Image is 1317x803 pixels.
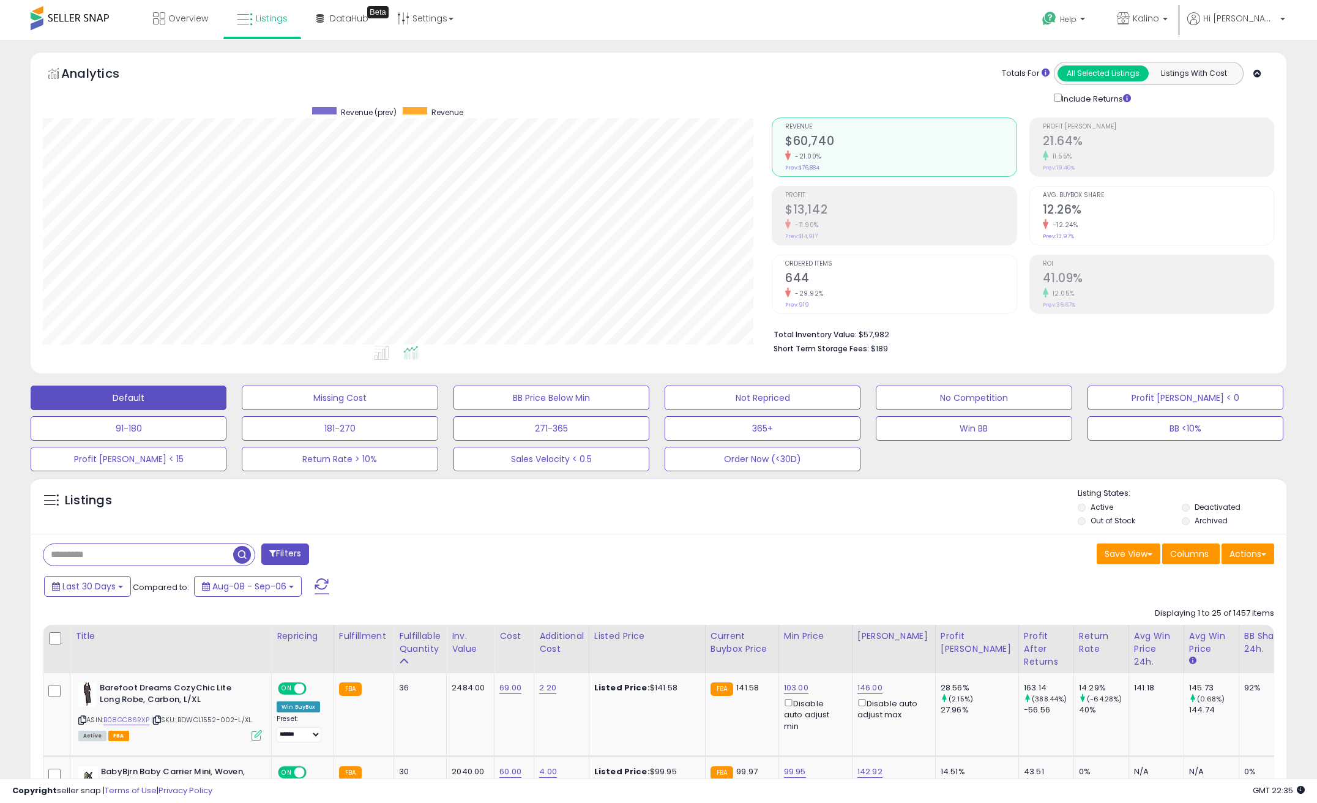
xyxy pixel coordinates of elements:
div: N/A [1134,766,1174,777]
span: Revenue [431,107,463,118]
small: 11.55% [1048,152,1072,161]
button: Profit [PERSON_NAME] < 15 [31,447,226,471]
h5: Analytics [61,65,143,85]
div: Preset: [277,715,324,742]
div: Cost [499,630,529,643]
span: All listings currently available for purchase on Amazon [78,731,106,741]
div: $141.58 [594,682,696,693]
b: Barefoot Dreams CozyChic Lite Long Robe, Carbon, L/XL [100,682,248,708]
a: 4.00 [539,766,557,778]
button: 91-180 [31,416,226,441]
h2: $60,740 [785,134,1016,151]
span: | SKU: BDWCL1552-002-L/XL. [151,715,253,725]
span: Columns [1170,548,1209,560]
button: Profit [PERSON_NAME] < 0 [1088,386,1283,410]
span: OFF [305,768,324,778]
div: 14.51% [941,766,1018,777]
span: Overview [168,12,208,24]
div: Repricing [277,630,329,643]
button: Order Now (<30D) [665,447,860,471]
span: 141.58 [736,682,759,693]
small: FBA [711,682,733,696]
button: Missing Cost [242,386,438,410]
h2: 41.09% [1043,271,1274,288]
small: -11.90% [791,220,819,230]
small: (0%) [1079,778,1096,788]
button: Filters [261,543,309,565]
div: Inv. value [452,630,489,655]
span: Avg. Buybox Share [1043,192,1274,199]
span: $189 [871,343,888,354]
label: Deactivated [1195,502,1241,512]
div: 28.56% [941,682,1018,693]
span: Profit [PERSON_NAME] [1043,124,1274,130]
div: 30 [399,766,437,777]
small: 12.05% [1048,289,1075,298]
b: Short Term Storage Fees: [774,343,869,354]
button: BB Price Below Min [453,386,649,410]
a: 99.95 [784,766,806,778]
strong: Copyright [12,785,57,796]
h5: Listings [65,492,112,509]
span: 99.97 [736,766,758,777]
div: ASIN: [78,682,262,739]
div: 145.73 [1189,682,1239,693]
div: 14.29% [1079,682,1129,693]
a: 103.00 [784,682,808,694]
button: Listings With Cost [1148,65,1239,81]
span: ON [279,684,294,694]
div: Disable auto adjust max [857,697,926,720]
span: OFF [305,684,324,694]
div: seller snap | | [12,785,212,797]
div: Win BuyBox [277,701,320,712]
button: No Competition [876,386,1072,410]
h2: 644 [785,271,1016,288]
div: 0% [1244,766,1285,777]
li: $57,982 [774,326,1265,341]
a: Help [1032,2,1097,40]
div: 141.18 [1134,682,1174,693]
a: B08GC86RXP [103,715,149,725]
a: 2.20 [539,682,556,694]
b: BabyBjrn Baby Carrier Mini, Woven, Dark Green [101,766,250,792]
span: DataHub [330,12,368,24]
small: FBA [339,682,362,696]
div: Min Price [784,630,847,643]
div: [PERSON_NAME] [857,630,930,643]
span: 2025-10-7 22:35 GMT [1253,785,1305,796]
button: Sales Velocity < 0.5 [453,447,649,471]
small: Avg Win Price. [1189,655,1196,667]
button: BB <10% [1088,416,1283,441]
span: Compared to: [133,581,189,593]
span: Revenue (prev) [341,107,397,118]
small: (2.15%) [949,694,973,704]
div: BB Share 24h. [1244,630,1289,655]
h2: 12.26% [1043,203,1274,219]
b: Listed Price: [594,682,650,693]
span: ON [279,768,294,778]
span: Hi [PERSON_NAME] [1203,12,1277,24]
p: Listing States: [1078,488,1286,499]
span: Aug-08 - Sep-06 [212,580,286,592]
div: 2484.00 [452,682,485,693]
div: 2040.00 [452,766,485,777]
button: Last 30 Days [44,576,131,597]
h2: 21.64% [1043,134,1274,151]
div: $99.95 [594,766,696,777]
a: Privacy Policy [159,785,212,796]
span: Listings [256,12,288,24]
div: Displaying 1 to 25 of 1457 items [1155,608,1274,619]
div: Disable auto adjust min [784,697,843,732]
div: Fulfillment [339,630,389,643]
button: Aug-08 - Sep-06 [194,576,302,597]
small: Prev: 13.97% [1043,233,1074,240]
small: (0.68%) [1197,694,1225,704]
div: Include Returns [1045,91,1146,105]
div: Current Buybox Price [711,630,774,655]
div: Fulfillable Quantity [399,630,441,655]
small: (-64.28%) [1087,694,1122,704]
b: Listed Price: [594,766,650,777]
div: Title [75,630,266,643]
button: Actions [1222,543,1274,564]
label: Active [1091,502,1113,512]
